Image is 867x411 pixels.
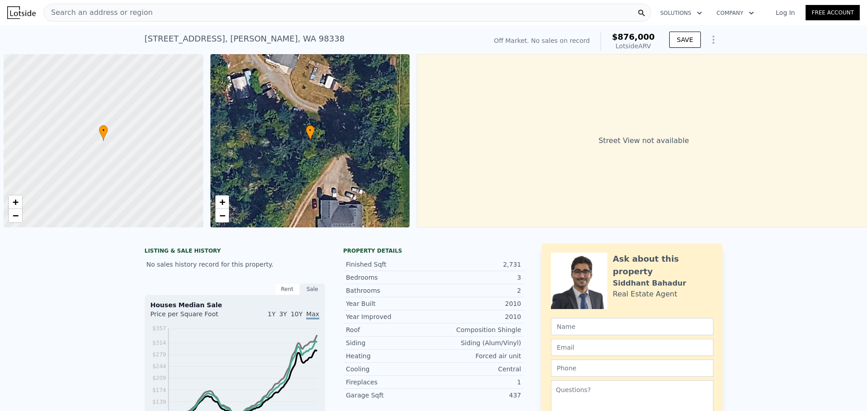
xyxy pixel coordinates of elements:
span: 10Y [291,310,303,318]
span: 3Y [279,310,287,318]
a: Free Account [806,5,860,20]
div: Finished Sqft [346,260,433,269]
div: 2010 [433,299,521,308]
div: Year Built [346,299,433,308]
div: Lotside ARV [612,42,655,51]
div: • [306,125,315,141]
input: Phone [551,360,713,377]
div: Central [433,365,521,374]
div: Siddhant Bahadur [613,278,686,289]
div: Year Improved [346,312,433,321]
a: Zoom out [9,209,22,222]
div: Roof [346,325,433,334]
div: Real Estate Agent [613,289,677,300]
div: Price per Square Foot [150,309,235,324]
span: Max [306,310,319,319]
div: Cooling [346,365,433,374]
div: Houses Median Sale [150,300,319,309]
div: 1 [433,378,521,387]
div: [STREET_ADDRESS] , [PERSON_NAME] , WA 98338 [144,32,345,45]
tspan: $174 [152,387,166,393]
div: Composition Shingle [433,325,521,334]
tspan: $209 [152,375,166,381]
tspan: $314 [152,340,166,346]
span: + [219,196,225,208]
div: Rent [275,283,300,295]
span: $876,000 [612,32,655,42]
a: Zoom out [215,209,229,222]
span: 1Y [268,310,275,318]
input: Name [551,318,713,335]
tspan: $357 [152,325,166,332]
tspan: $244 [152,363,166,369]
div: 2,731 [433,260,521,269]
a: Zoom in [9,195,22,209]
img: Lotside [7,6,36,19]
button: Solutions [653,5,709,21]
div: Off Market. No sales on record [494,36,590,45]
div: Bathrooms [346,286,433,295]
button: SAVE [669,32,701,48]
div: 2 [433,286,521,295]
span: − [219,210,225,221]
div: LISTING & SALE HISTORY [144,247,325,256]
span: − [13,210,19,221]
tspan: $279 [152,351,166,358]
div: Fireplaces [346,378,433,387]
div: 2010 [433,312,521,321]
div: 3 [433,273,521,282]
button: Show Options [704,31,722,49]
div: Ask about this property [613,253,713,278]
span: Search an address or region [44,7,153,18]
div: Heating [346,351,433,360]
div: Forced air unit [433,351,521,360]
a: Zoom in [215,195,229,209]
span: • [306,126,315,134]
button: Company [709,5,761,21]
div: Property details [343,247,524,254]
tspan: $139 [152,399,166,405]
div: Siding (Alum/Vinyl) [433,338,521,347]
span: • [99,126,108,134]
div: No sales history record for this property. [144,256,325,272]
span: + [13,196,19,208]
input: Email [551,339,713,356]
div: Sale [300,283,325,295]
div: Siding [346,338,433,347]
a: Log In [765,8,806,17]
div: Garage Sqft [346,391,433,400]
div: • [99,125,108,141]
div: Bedrooms [346,273,433,282]
div: 437 [433,391,521,400]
